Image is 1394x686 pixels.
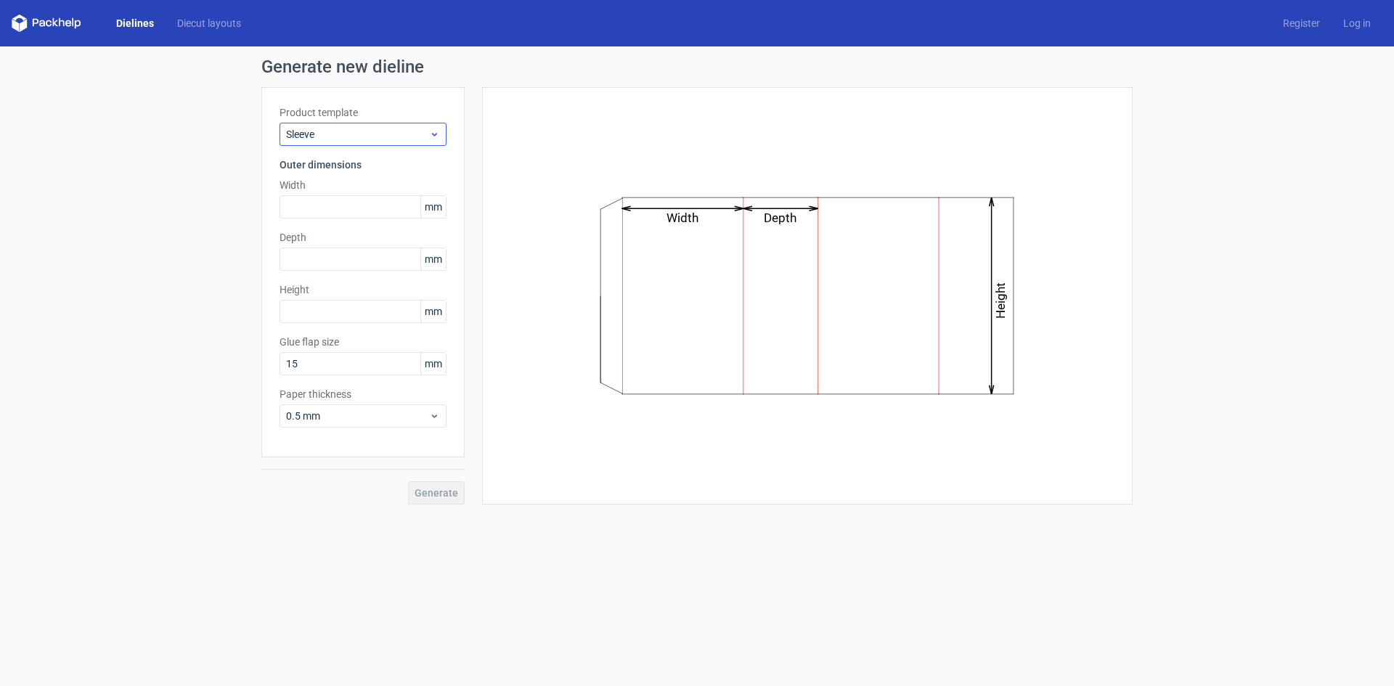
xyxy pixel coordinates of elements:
[286,409,429,423] span: 0.5 mm
[280,335,447,349] label: Glue flap size
[280,387,447,401] label: Paper thickness
[420,248,446,270] span: mm
[280,105,447,120] label: Product template
[261,58,1133,75] h1: Generate new dieline
[280,158,447,172] h3: Outer dimensions
[286,127,429,142] span: Sleeve
[994,282,1008,319] text: Height
[420,196,446,218] span: mm
[105,16,166,30] a: Dielines
[1271,16,1332,30] a: Register
[420,353,446,375] span: mm
[280,282,447,297] label: Height
[166,16,253,30] a: Diecut layouts
[280,178,447,192] label: Width
[765,211,797,225] text: Depth
[1332,16,1382,30] a: Log in
[280,230,447,245] label: Depth
[420,301,446,322] span: mm
[667,211,699,225] text: Width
